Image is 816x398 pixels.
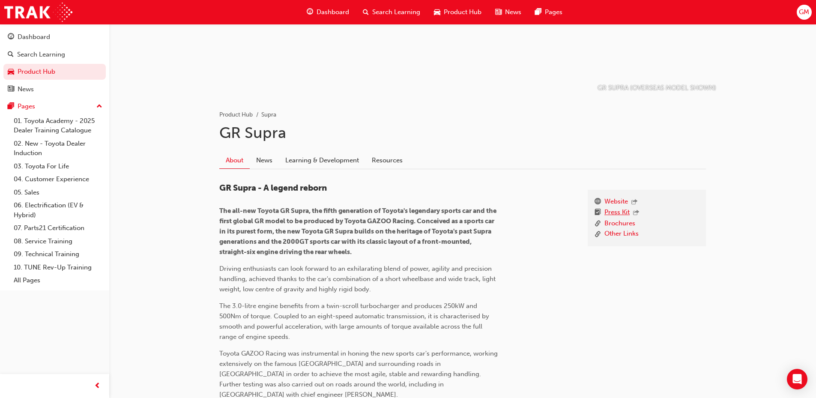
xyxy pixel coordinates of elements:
a: Brochures [604,218,635,229]
span: The all-new Toyota GR Supra, the fifth generation of Toyota's legendary sports car and the first ... [219,207,498,256]
a: Dashboard [3,29,106,45]
a: Product Hub [219,111,253,118]
a: Learning & Development [279,152,365,168]
span: pages-icon [535,7,541,18]
a: About [219,152,250,169]
span: GM [799,7,809,17]
a: Press Kit [604,207,630,218]
a: 06. Electrification (EV & Hybrid) [10,199,106,221]
span: search-icon [8,51,14,59]
div: Pages [18,102,35,111]
a: 01. Toyota Academy - 2025 Dealer Training Catalogue [10,114,106,137]
button: DashboardSearch LearningProduct HubNews [3,27,106,99]
span: pages-icon [8,103,14,111]
h1: GR Supra [219,123,706,142]
a: News [250,152,279,168]
span: link-icon [595,229,601,239]
a: Product Hub [3,64,106,80]
span: The 3.0-litre engine benefits from a twin-scroll turbocharger and produces 250kW and 500Nm of tor... [219,302,491,341]
div: Open Intercom Messenger [787,369,807,389]
span: Dashboard [317,7,349,17]
a: car-iconProduct Hub [427,3,488,21]
p: GR SUPRA (OVERSEAS MODEL SHOWN) [598,83,716,93]
a: guage-iconDashboard [300,3,356,21]
a: Resources [365,152,409,168]
a: Website [604,197,628,208]
span: car-icon [8,68,14,76]
span: www-icon [595,197,601,208]
a: 02. New - Toyota Dealer Induction [10,137,106,160]
span: outbound-icon [631,199,637,206]
span: news-icon [495,7,502,18]
span: guage-icon [307,7,313,18]
button: GM [797,5,812,20]
span: Product Hub [444,7,481,17]
button: Pages [3,99,106,114]
span: news-icon [8,86,14,93]
span: News [505,7,521,17]
span: guage-icon [8,33,14,41]
a: search-iconSearch Learning [356,3,427,21]
span: outbound-icon [633,209,639,217]
a: news-iconNews [488,3,528,21]
span: booktick-icon [595,207,601,218]
a: 09. Technical Training [10,248,106,261]
span: search-icon [363,7,369,18]
li: Supra [261,110,276,120]
span: prev-icon [94,381,101,392]
span: car-icon [434,7,440,18]
a: 08. Service Training [10,235,106,248]
span: link-icon [595,218,601,229]
a: 05. Sales [10,186,106,199]
a: Other Links [604,229,639,239]
a: pages-iconPages [528,3,569,21]
span: Driving enthusiasts can look forward to an exhilarating blend of power, agility and precision han... [219,265,497,293]
a: 10. TUNE Rev-Up Training [10,261,106,274]
div: Dashboard [18,32,50,42]
span: Search Learning [372,7,420,17]
span: up-icon [96,101,102,112]
a: 03. Toyota For Life [10,160,106,173]
div: News [18,84,34,94]
a: News [3,81,106,97]
a: 07. Parts21 Certification [10,221,106,235]
img: Trak [4,3,72,22]
a: 04. Customer Experience [10,173,106,186]
a: Search Learning [3,47,106,63]
div: Search Learning [17,50,65,60]
span: GR Supra - A legend reborn [219,183,327,193]
a: All Pages [10,274,106,287]
span: Pages [545,7,562,17]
